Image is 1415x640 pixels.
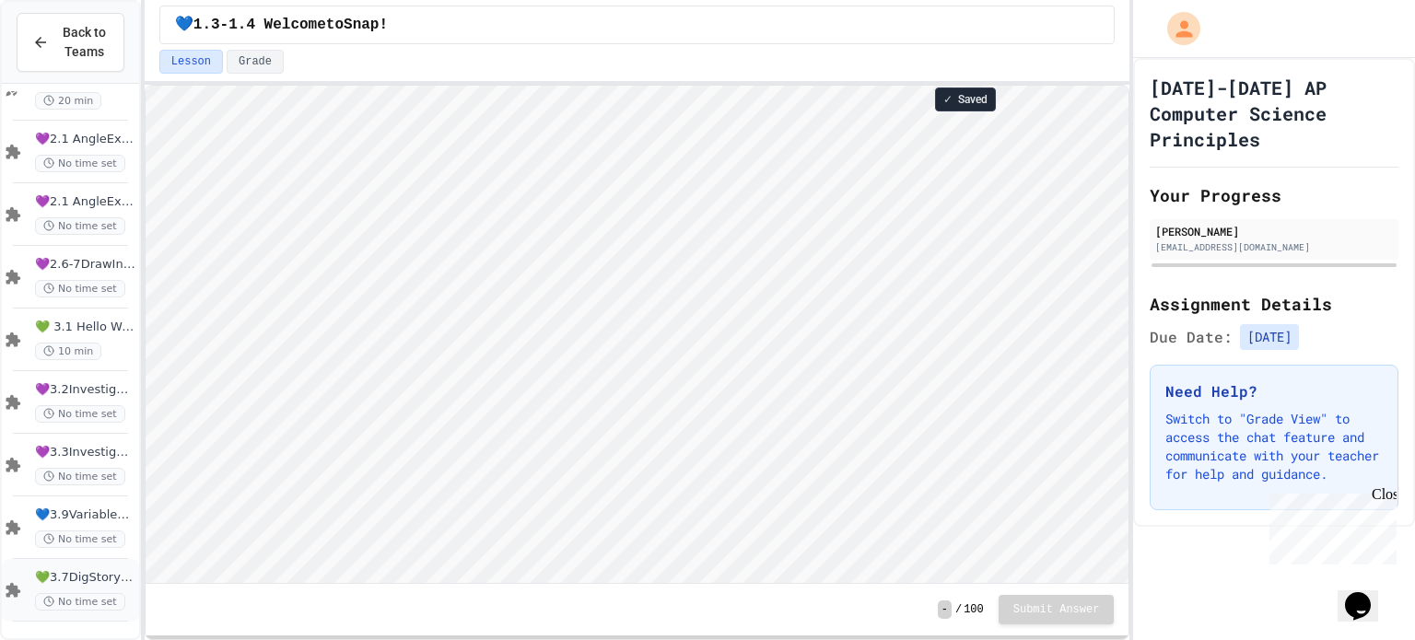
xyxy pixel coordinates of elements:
p: Switch to "Grade View" to access the chat feature and communicate with your teacher for help and ... [1165,410,1383,483]
span: 💚 3.1 Hello World [35,320,135,335]
span: 💜3.2InvestigateCreateVars [35,382,135,398]
h2: Your Progress [1150,182,1398,208]
span: 💙1.3-1.4 WelcometoSnap! [175,14,388,36]
button: Lesson [159,50,223,74]
span: No time set [35,405,125,423]
span: 100 [964,602,984,617]
div: [PERSON_NAME] [1155,223,1393,239]
span: 💚3.7DigStoryProj [35,570,135,586]
span: 💜2.1 AngleExperiments1 [35,132,135,147]
span: Due Date: [1150,326,1233,348]
button: Submit Answer [999,595,1115,624]
iframe: chat widget [1338,566,1397,622]
div: Chat with us now!Close [7,7,127,117]
button: Back to Teams [17,13,124,72]
span: No time set [35,217,125,235]
span: 20 min [35,92,101,110]
iframe: To enrich screen reader interactions, please activate Accessibility in Grammarly extension settings [146,86,1129,583]
span: ✓ [943,92,953,107]
span: No time set [35,530,125,548]
span: / [955,602,962,617]
span: 💙3.9Variables&ArithmeticOp [35,507,135,523]
span: [DATE] [1240,324,1299,350]
span: No time set [35,280,125,297]
div: My Account [1148,7,1205,50]
span: 💜2.6-7DrawInternet [35,257,135,273]
span: No time set [35,155,125,172]
h3: Need Help? [1165,380,1383,402]
span: Submit Answer [1013,602,1100,617]
span: 💜3.3InvestigateCreateVars(A:GraphOrg) [35,445,135,460]
div: [EMAIL_ADDRESS][DOMAIN_NAME] [1155,240,1393,254]
span: 10 min [35,343,101,360]
span: No time set [35,468,125,485]
span: - [938,600,952,619]
button: Grade [227,50,284,74]
span: 💜2.1 AngleExperiments2 [35,194,135,210]
span: Back to Teams [60,23,109,62]
span: No time set [35,593,125,611]
span: Saved [958,92,988,107]
h1: [DATE]-[DATE] AP Computer Science Principles [1150,75,1398,152]
iframe: chat widget [1262,486,1397,564]
h2: Assignment Details [1150,291,1398,317]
